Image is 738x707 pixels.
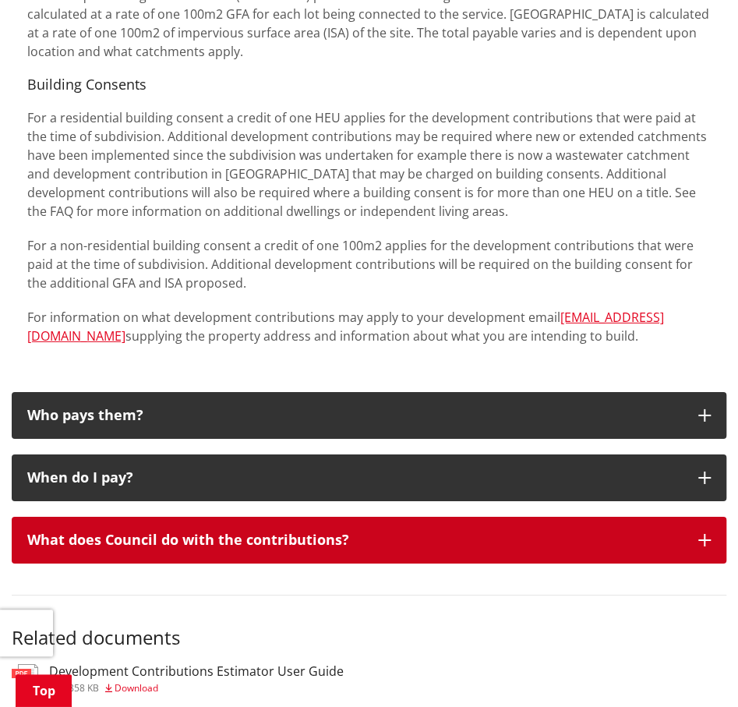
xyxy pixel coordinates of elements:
span: Download [115,681,158,695]
h4: Building Consents [27,76,711,94]
div: When do I pay? [27,470,683,486]
iframe: Messenger Launcher [666,642,722,698]
p: For a residential building consent a credit of one HEU applies for the development contributions ... [27,108,711,221]
a: [EMAIL_ADDRESS][DOMAIN_NAME] [27,309,664,345]
h3: Related documents [12,595,726,649]
div: Who pays them? [27,408,683,423]
img: document-pdf.svg [12,664,38,691]
button: Who pays them? [12,392,726,439]
div: , [49,684,344,693]
p: For a non-residential building consent a credit of one 100m2 applies for the development contribu... [27,236,711,292]
a: Top [16,674,72,707]
span: 858 KB [69,681,99,695]
div: What does Council do with the contributions? [27,532,683,548]
h3: Development Contributions Estimator User Guide [49,664,344,679]
p: For information on what development contributions may apply to your development email supplying t... [27,308,711,345]
button: What does Council do with the contributions? [12,517,726,564]
a: Development Contributions Estimator User Guide pdf,858 KB Download [12,664,344,692]
button: When do I pay? [12,454,726,501]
